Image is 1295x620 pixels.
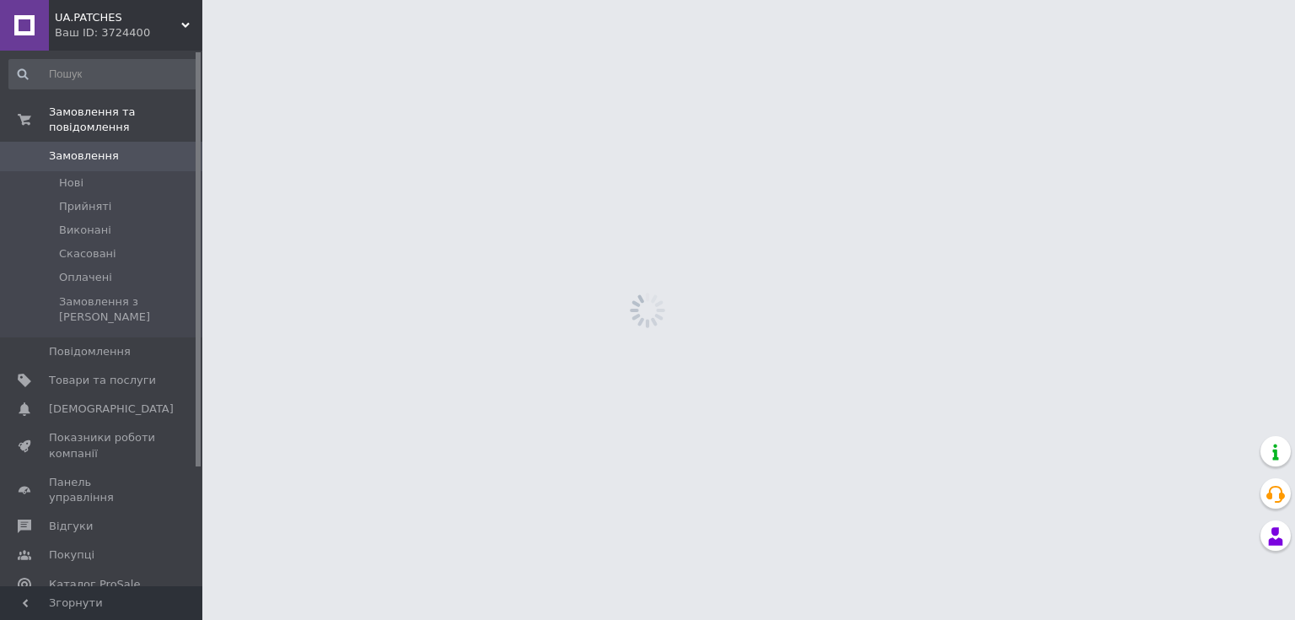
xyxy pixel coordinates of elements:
span: Покупці [49,547,94,563]
input: Пошук [8,59,199,89]
span: Виконані [59,223,111,238]
span: Замовлення та повідомлення [49,105,202,135]
span: Повідомлення [49,344,131,359]
span: [DEMOGRAPHIC_DATA] [49,402,174,417]
span: Каталог ProSale [49,577,140,592]
span: Оплачені [59,270,112,285]
span: Відгуки [49,519,93,534]
span: Нові [59,175,83,191]
span: Замовлення з [PERSON_NAME] [59,294,197,325]
span: Прийняті [59,199,111,214]
span: Замовлення [49,148,119,164]
span: Показники роботи компанії [49,430,156,461]
div: Ваш ID: 3724400 [55,25,202,40]
span: Товари та послуги [49,373,156,388]
span: Панель управління [49,475,156,505]
span: Скасовані [59,246,116,261]
span: UA.PATCHES [55,10,181,25]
